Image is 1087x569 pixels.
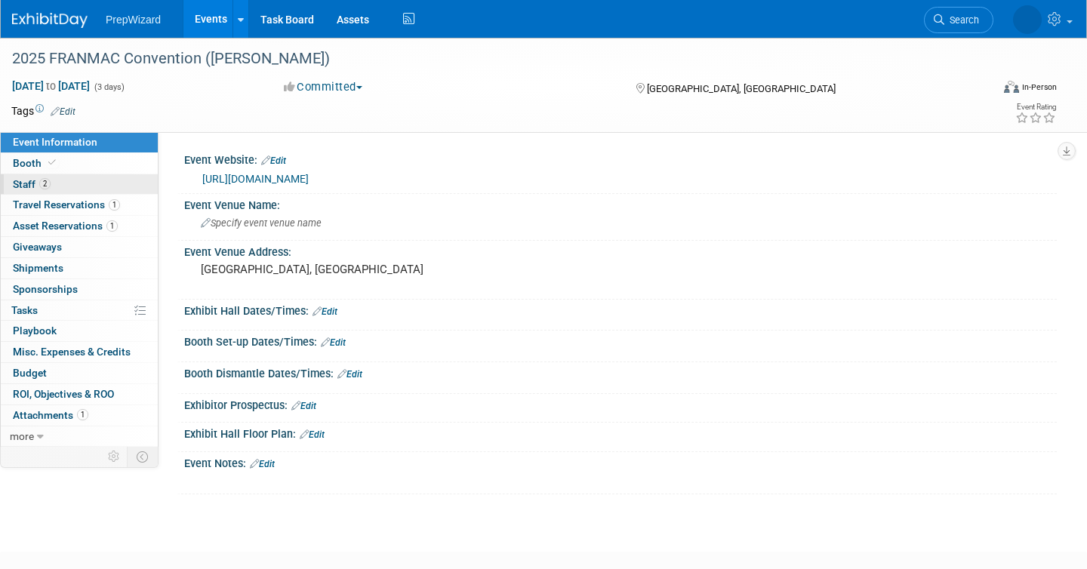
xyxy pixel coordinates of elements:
[7,45,968,72] div: 2025 FRANMAC Convention ([PERSON_NAME])
[13,262,63,274] span: Shipments
[647,83,836,94] span: [GEOGRAPHIC_DATA], [GEOGRAPHIC_DATA]
[13,324,57,337] span: Playbook
[1013,5,1042,34] img: Addison Ironside
[279,79,368,95] button: Committed
[77,409,88,420] span: 1
[944,14,979,26] span: Search
[300,429,325,440] a: Edit
[51,106,75,117] a: Edit
[106,14,161,26] span: PrepWizard
[321,337,346,348] a: Edit
[13,198,120,211] span: Travel Reservations
[184,452,1057,472] div: Event Notes:
[1,300,158,321] a: Tasks
[201,217,322,229] span: Specify event venue name
[1015,103,1056,111] div: Event Rating
[1,132,158,152] a: Event Information
[11,79,91,93] span: [DATE] [DATE]
[184,194,1057,213] div: Event Venue Name:
[1,174,158,195] a: Staff2
[1,153,158,174] a: Booth
[1,321,158,341] a: Playbook
[1021,82,1057,93] div: In-Person
[13,388,114,400] span: ROI, Objectives & ROO
[109,199,120,211] span: 1
[11,304,38,316] span: Tasks
[1004,81,1019,93] img: Format-Inperson.png
[13,409,88,421] span: Attachments
[44,80,58,92] span: to
[106,220,118,232] span: 1
[13,136,97,148] span: Event Information
[184,300,1057,319] div: Exhibit Hall Dates/Times:
[202,173,309,185] a: [URL][DOMAIN_NAME]
[201,263,531,276] pre: [GEOGRAPHIC_DATA], [GEOGRAPHIC_DATA]
[1,258,158,278] a: Shipments
[924,7,993,33] a: Search
[93,82,125,92] span: (3 days)
[1,405,158,426] a: Attachments1
[250,459,275,469] a: Edit
[13,220,118,232] span: Asset Reservations
[39,178,51,189] span: 2
[901,78,1057,101] div: Event Format
[13,157,59,169] span: Booth
[13,367,47,379] span: Budget
[13,178,51,190] span: Staff
[1,342,158,362] a: Misc. Expenses & Credits
[13,346,131,358] span: Misc. Expenses & Credits
[184,394,1057,414] div: Exhibitor Prospectus:
[184,331,1057,350] div: Booth Set-up Dates/Times:
[1,384,158,404] a: ROI, Objectives & ROO
[13,241,62,253] span: Giveaways
[11,103,75,118] td: Tags
[128,447,159,466] td: Toggle Event Tabs
[13,283,78,295] span: Sponsorships
[1,195,158,215] a: Travel Reservations1
[184,149,1057,168] div: Event Website:
[12,13,88,28] img: ExhibitDay
[184,241,1057,260] div: Event Venue Address:
[101,447,128,466] td: Personalize Event Tab Strip
[1,426,158,447] a: more
[1,363,158,383] a: Budget
[291,401,316,411] a: Edit
[184,423,1057,442] div: Exhibit Hall Floor Plan:
[1,216,158,236] a: Asset Reservations1
[1,279,158,300] a: Sponsorships
[261,155,286,166] a: Edit
[184,362,1057,382] div: Booth Dismantle Dates/Times:
[10,430,34,442] span: more
[337,369,362,380] a: Edit
[313,306,337,317] a: Edit
[1,237,158,257] a: Giveaways
[48,158,56,167] i: Booth reservation complete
